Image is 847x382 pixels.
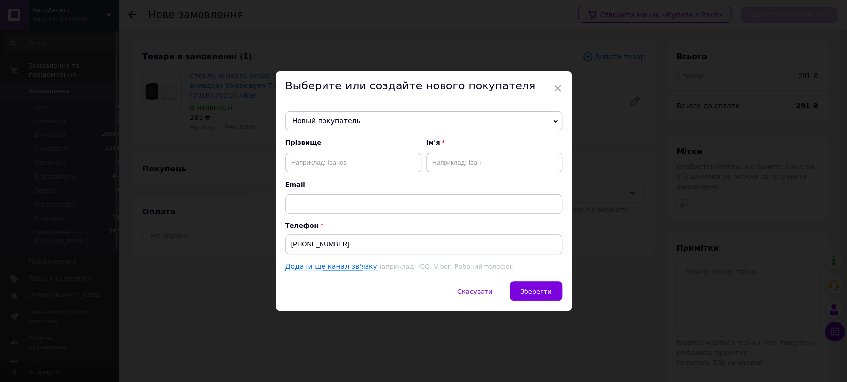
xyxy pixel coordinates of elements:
[520,288,551,295] span: Зберегти
[276,71,572,101] div: Выберите или создайте нового покупателя
[457,288,492,295] span: Скасувати
[553,80,562,97] span: ×
[285,153,421,172] input: Наприклад: Іванов
[426,138,562,147] span: Ім'я
[285,234,562,254] input: +38 096 0000000
[285,180,562,189] span: Email
[426,153,562,172] input: Наприклад: Іван
[285,222,562,229] p: Телефон
[377,263,514,270] span: наприклад, ICQ, Viber, Робочий телефон
[285,262,377,271] a: Додати ще канал зв'язку
[510,281,562,301] button: Зберегти
[285,111,562,131] span: Новый покупатель
[285,138,421,147] span: Прізвище
[447,281,503,301] button: Скасувати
